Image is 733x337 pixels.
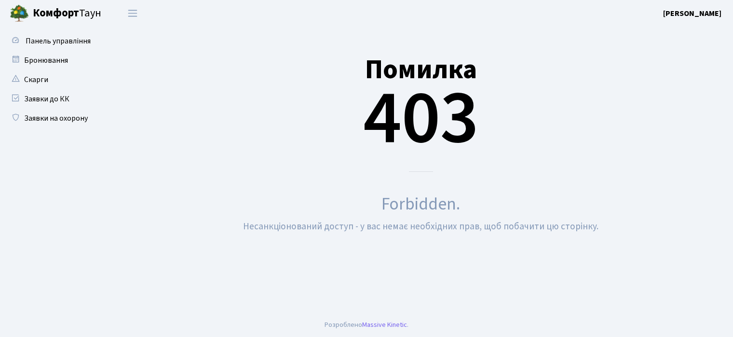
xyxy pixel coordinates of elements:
span: Панель управління [26,36,91,46]
img: logo.png [10,4,29,23]
div: Forbidden. [123,191,719,217]
small: Несанкціонований доступ - у вас немає необхідних прав, щоб побачити цю сторінку. [243,220,598,233]
a: Бронювання [5,51,101,70]
a: [PERSON_NAME] [663,8,721,19]
a: Massive Kinetic [362,320,407,330]
b: Комфорт [33,5,79,21]
a: Скарги [5,70,101,89]
small: Помилка [365,51,477,89]
a: Заявки до КК [5,89,101,109]
a: Заявки на охорону [5,109,101,128]
div: Розроблено . [325,320,408,330]
button: Переключити навігацію [121,5,145,21]
a: Панель управління [5,31,101,51]
div: 403 [123,30,719,172]
span: Таун [33,5,101,22]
